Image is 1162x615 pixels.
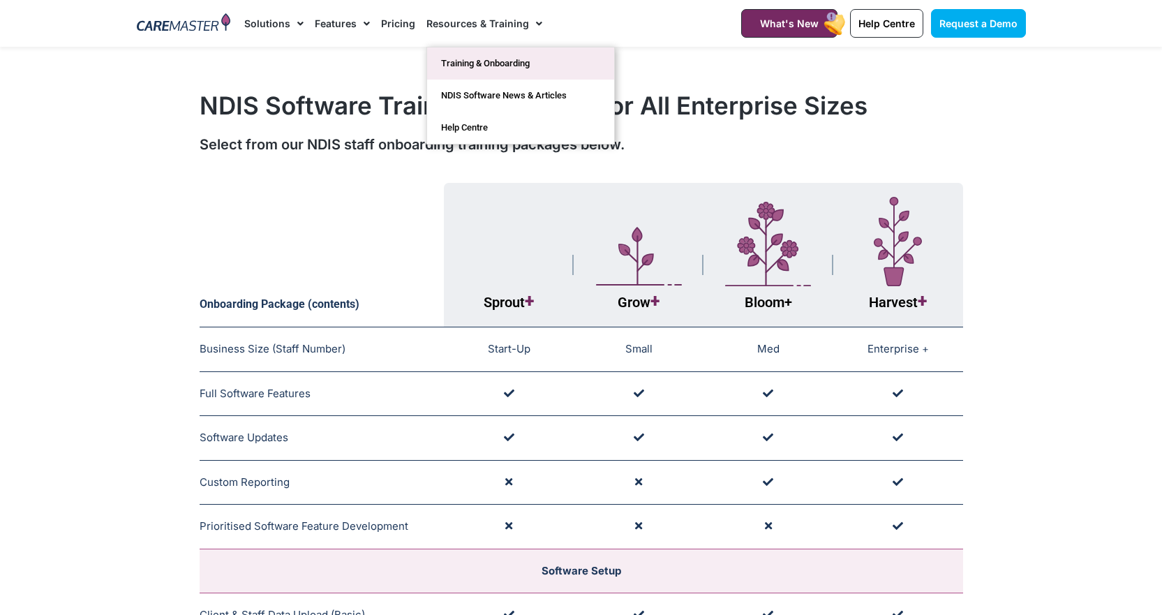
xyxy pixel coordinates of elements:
span: + [525,291,534,311]
span: Sprout [484,294,534,311]
a: NDIS Software News & Articles [427,80,614,112]
a: Request a Demo [931,9,1026,38]
span: Business Size (Staff Number) [200,342,345,355]
img: Layer_1-7-1.svg [874,197,922,286]
h1: NDIS Software Training Solutions For All Enterprise Sizes [200,91,963,120]
span: Help Centre [858,17,915,29]
a: Help Centre [427,112,614,144]
img: Layer_1-4-1.svg [725,202,811,287]
span: Bloom [745,294,792,311]
span: Grow [618,294,660,311]
a: Training & Onboarding [427,47,614,80]
td: Custom Reporting [200,460,445,505]
td: Software Updates [200,416,445,461]
th: Onboarding Package (contents) [200,183,445,327]
span: Software Setup [542,564,621,577]
ul: Resources & Training [426,47,615,145]
span: + [784,294,792,311]
td: Enterprise + [833,327,963,372]
span: Full Software Features [200,387,311,400]
span: Harvest [869,294,927,311]
span: + [650,291,660,311]
div: Select from our NDIS staff onboarding training packages below. [200,134,963,155]
span: What's New [760,17,819,29]
td: Prioritised Software Feature Development [200,505,445,549]
a: Help Centre [850,9,923,38]
td: Small [574,327,703,372]
img: CareMaster Logo [137,13,231,34]
span: + [918,291,927,311]
td: Med [703,327,833,372]
span: Request a Demo [939,17,1018,29]
img: Layer_1-5.svg [596,227,682,286]
td: Start-Up [444,327,574,372]
a: What's New [741,9,837,38]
